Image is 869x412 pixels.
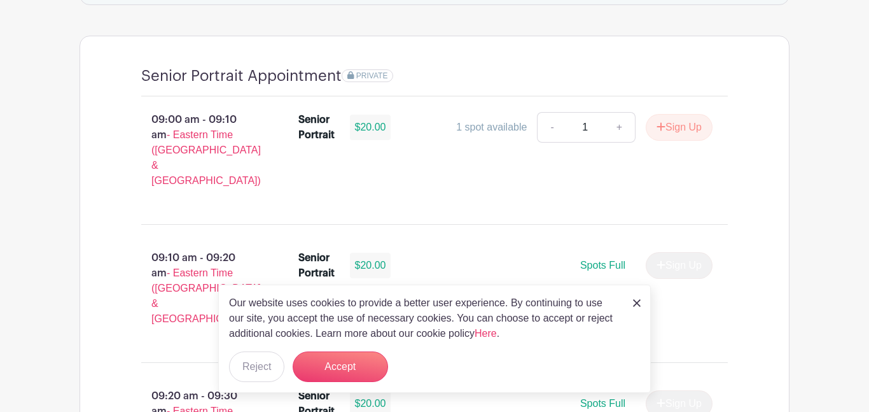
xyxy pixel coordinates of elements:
button: Reject [229,352,284,382]
div: Senior Portrait [298,112,335,143]
div: $20.00 [350,115,391,140]
p: 09:10 am - 09:20 am [121,245,278,332]
div: Senior Portrait [298,250,335,281]
button: Accept [293,352,388,382]
a: - [537,112,566,143]
span: - Eastern Time ([GEOGRAPHIC_DATA] & [GEOGRAPHIC_DATA]) [151,267,261,324]
span: PRIVATE [356,71,388,80]
div: 1 spot available [456,120,527,135]
h4: Senior Portrait Appointment [141,67,342,85]
p: 09:00 am - 09:10 am [121,107,278,194]
span: Spots Full [580,260,625,271]
a: Here [475,328,497,339]
span: Spots Full [580,398,625,409]
p: Our website uses cookies to provide a better user experience. By continuing to use our site, you ... [229,295,620,341]
img: close_button-5f87c8562297e5c2d7936805f587ecaba9071eb48480494691a3f1689db116b3.svg [633,299,641,307]
a: + [604,112,636,143]
button: Sign Up [646,114,713,141]
span: - Eastern Time ([GEOGRAPHIC_DATA] & [GEOGRAPHIC_DATA]) [151,129,261,186]
div: $20.00 [350,253,391,278]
